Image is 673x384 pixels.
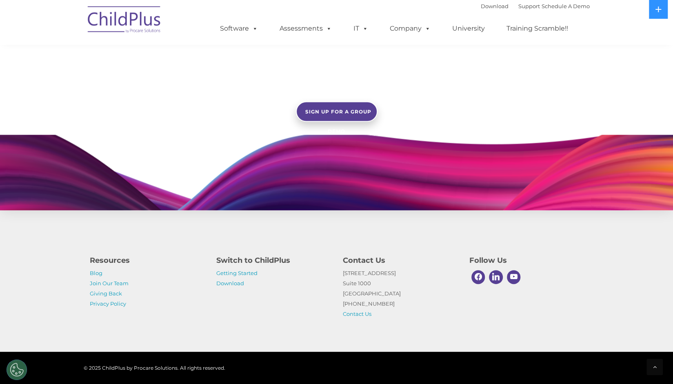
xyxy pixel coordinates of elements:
[518,3,540,9] a: Support
[90,255,204,266] h4: Resources
[271,20,340,37] a: Assessments
[84,0,165,41] img: ChildPlus by Procare Solutions
[84,365,225,371] span: © 2025 ChildPlus by Procare Solutions. All rights reserved.
[212,20,266,37] a: Software
[542,3,590,9] a: Schedule A Demo
[343,268,457,319] p: [STREET_ADDRESS] Suite 1000 [GEOGRAPHIC_DATA] [PHONE_NUMBER]
[343,311,371,317] a: Contact Us
[216,255,331,266] h4: Switch to ChildPlus
[498,20,576,37] a: Training Scramble!!
[296,101,378,122] a: SIGN UP FOR A GROUP DEMO
[90,280,129,286] a: Join Our Team
[481,3,590,9] font: |
[444,20,493,37] a: University
[469,255,584,266] h4: Follow Us
[487,268,505,286] a: Linkedin
[7,360,27,380] button: Cookies Settings
[382,20,439,37] a: Company
[345,20,376,37] a: IT
[481,3,509,9] a: Download
[343,255,457,266] h4: Contact Us
[90,300,126,307] a: Privacy Policy
[469,268,487,286] a: Facebook
[90,270,102,276] a: Blog
[305,109,371,134] span: SIGN UP FOR A GROUP DEMO
[90,290,122,297] a: Giving Back
[216,270,258,276] a: Getting Started
[216,280,244,286] a: Download
[505,268,523,286] a: Youtube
